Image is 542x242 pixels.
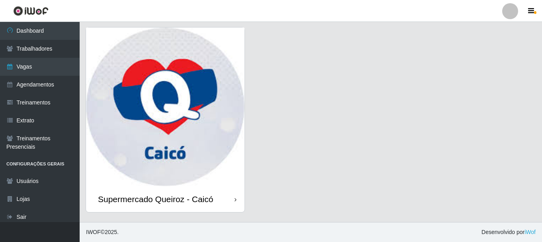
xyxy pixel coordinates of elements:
[13,6,49,16] img: CoreUI Logo
[524,229,536,235] a: iWof
[86,28,245,186] img: cardImg
[86,229,101,235] span: IWOF
[98,194,213,204] div: Supermercado Queiroz - Caicó
[481,228,536,236] span: Desenvolvido por
[86,28,245,212] a: Supermercado Queiroz - Caicó
[86,228,119,236] span: © 2025 .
